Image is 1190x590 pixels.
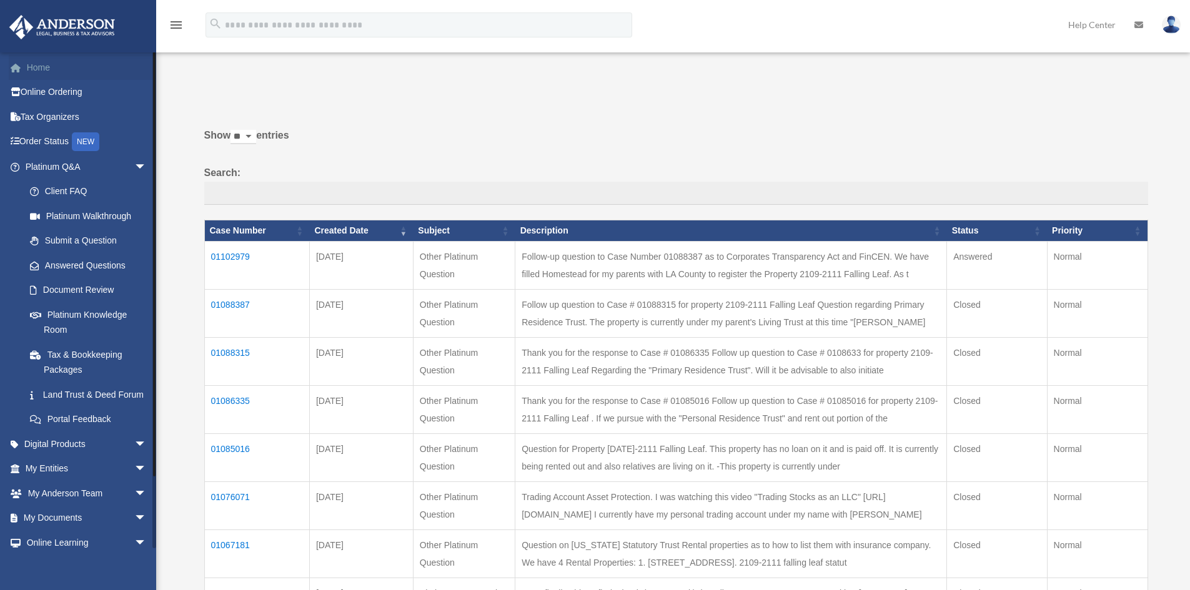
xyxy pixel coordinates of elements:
[1047,220,1148,242] th: Priority: activate to sort column ascending
[134,506,159,531] span: arrow_drop_down
[413,289,515,337] td: Other Platinum Question
[204,529,309,578] td: 01067181
[134,530,159,556] span: arrow_drop_down
[204,164,1148,205] label: Search:
[515,385,947,433] td: Thank you for the response to Case # 01085016 Follow up question to Case # 01085016 for property ...
[9,80,166,105] a: Online Ordering
[309,529,413,578] td: [DATE]
[947,289,1047,337] td: Closed
[17,342,159,382] a: Tax & Bookkeeping Packages
[134,154,159,180] span: arrow_drop_down
[947,385,1047,433] td: Closed
[17,382,159,407] a: Land Trust & Deed Forum
[413,529,515,578] td: Other Platinum Question
[231,130,256,144] select: Showentries
[9,506,166,531] a: My Documentsarrow_drop_down
[204,433,309,481] td: 01085016
[9,104,166,129] a: Tax Organizers
[204,385,309,433] td: 01086335
[17,229,159,253] a: Submit a Question
[413,433,515,481] td: Other Platinum Question
[9,481,166,506] a: My Anderson Teamarrow_drop_down
[413,337,515,385] td: Other Platinum Question
[134,431,159,457] span: arrow_drop_down
[72,132,99,151] div: NEW
[9,431,166,456] a: Digital Productsarrow_drop_down
[309,220,413,242] th: Created Date: activate to sort column ascending
[309,241,413,289] td: [DATE]
[947,529,1047,578] td: Closed
[309,385,413,433] td: [DATE]
[947,337,1047,385] td: Closed
[413,481,515,529] td: Other Platinum Question
[515,433,947,481] td: Question for Property [DATE]-2111 Falling Leaf. This property has no loan on it and is paid off. ...
[204,220,309,242] th: Case Number: activate to sort column ascending
[17,278,159,303] a: Document Review
[413,385,515,433] td: Other Platinum Question
[1047,289,1148,337] td: Normal
[309,337,413,385] td: [DATE]
[515,337,947,385] td: Thank you for the response to Case # 01086335 Follow up question to Case # 0108633 for property 2...
[947,220,1047,242] th: Status: activate to sort column ascending
[17,179,159,204] a: Client FAQ
[169,17,184,32] i: menu
[1047,433,1148,481] td: Normal
[309,481,413,529] td: [DATE]
[204,337,309,385] td: 01088315
[17,253,153,278] a: Answered Questions
[17,204,159,229] a: Platinum Walkthrough
[309,289,413,337] td: [DATE]
[204,289,309,337] td: 01088387
[1047,337,1148,385] td: Normal
[1047,529,1148,578] td: Normal
[17,407,159,432] a: Portal Feedback
[515,481,947,529] td: Trading Account Asset Protection. I was watching this video "Trading Stocks as an LLC" [URL][DOMA...
[209,17,222,31] i: search
[947,241,1047,289] td: Answered
[309,433,413,481] td: [DATE]
[204,182,1148,205] input: Search:
[17,302,159,342] a: Platinum Knowledge Room
[169,22,184,32] a: menu
[9,530,166,555] a: Online Learningarrow_drop_down
[6,15,119,39] img: Anderson Advisors Platinum Portal
[515,220,947,242] th: Description: activate to sort column ascending
[413,220,515,242] th: Subject: activate to sort column ascending
[204,481,309,529] td: 01076071
[204,241,309,289] td: 01102979
[9,456,166,481] a: My Entitiesarrow_drop_down
[1047,385,1148,433] td: Normal
[9,154,159,179] a: Platinum Q&Aarrow_drop_down
[947,433,1047,481] td: Closed
[1047,241,1148,289] td: Normal
[1162,16,1181,34] img: User Pic
[515,289,947,337] td: Follow up question to Case # 01088315 for property 2109-2111 Falling Leaf Question regarding Prim...
[134,481,159,506] span: arrow_drop_down
[9,55,166,80] a: Home
[9,129,166,155] a: Order StatusNEW
[204,127,1148,157] label: Show entries
[515,529,947,578] td: Question on [US_STATE] Statutory Trust Rental properties as to how to list them with insurance co...
[134,456,159,482] span: arrow_drop_down
[1047,481,1148,529] td: Normal
[515,241,947,289] td: Follow-up question to Case Number 01088387 as to Corporates Transparency Act and FinCEN. We have ...
[947,481,1047,529] td: Closed
[413,241,515,289] td: Other Platinum Question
